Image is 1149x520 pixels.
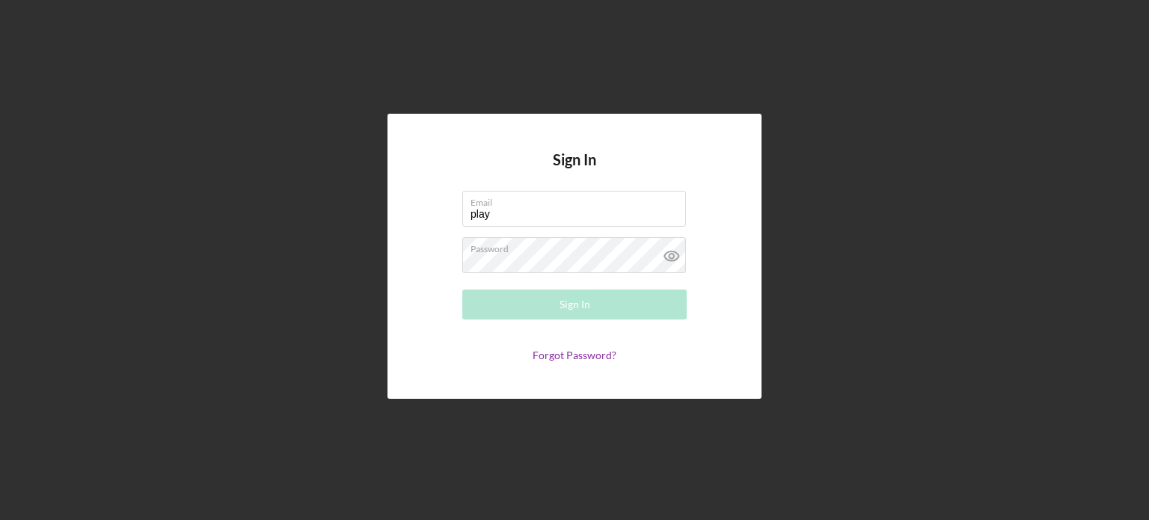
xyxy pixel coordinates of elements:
[471,192,686,208] label: Email
[560,290,590,319] div: Sign In
[533,349,616,361] a: Forgot Password?
[471,238,686,254] label: Password
[462,290,687,319] button: Sign In
[553,151,596,191] h4: Sign In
